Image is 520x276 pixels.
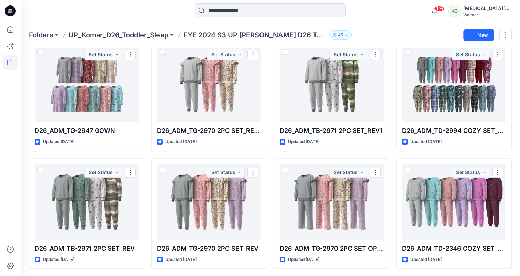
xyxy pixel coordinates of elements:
[157,126,261,136] p: D26_ADM_TG-2970 2PC SET_REV1
[410,138,442,146] p: Updated [DATE]
[68,30,168,40] a: UP_Komar_D26_Toddler_Sleep
[288,256,319,263] p: Updated [DATE]
[448,5,461,17] div: KC
[35,126,139,136] p: D26_ADM_TG-2947 GOWN
[165,256,197,263] p: Updated [DATE]
[35,164,139,240] a: D26_ADM_TB-2971 2PC SET_REV
[402,164,506,240] a: D26_ADM_TD-2346 COZY SET_REV2
[410,256,442,263] p: Updated [DATE]
[280,164,384,240] a: D26_ADM_TG-2970 2PC SET_OPT2_REV
[184,30,327,40] p: FYE 2024 S3 UP [PERSON_NAME] D26 Toddler Sleep
[43,256,74,263] p: Updated [DATE]
[402,244,506,253] p: D26_ADM_TD-2346 COZY SET_REV2
[402,126,506,136] p: D26_ADM_TD-2994 COZY SET_REV3
[463,4,511,12] div: [MEDICAL_DATA][PERSON_NAME]
[463,29,494,41] button: New
[463,12,511,18] div: Walmart
[157,244,261,253] p: D26_ADM_TG-2970 2PC SET_REV
[157,164,261,240] a: D26_ADM_TG-2970 2PC SET_REV
[280,244,384,253] p: D26_ADM_TG-2970 2PC SET_OPT2_REV
[434,6,444,11] span: 99+
[288,138,319,146] p: Updated [DATE]
[280,126,384,136] p: D26_ADM_TB-2971 2PC SET_REV1
[157,46,261,122] a: D26_ADM_TG-2970 2PC SET_REV1
[338,31,343,39] p: 45
[402,46,506,122] a: D26_ADM_TD-2994 COZY SET_REV3
[280,46,384,122] a: D26_ADM_TB-2971 2PC SET_REV1
[329,30,352,40] button: 45
[35,244,139,253] p: D26_ADM_TB-2971 2PC SET_REV
[29,30,53,40] a: Folders
[35,46,139,122] a: D26_ADM_TG-2947 GOWN
[43,138,74,146] p: Updated [DATE]
[165,138,197,146] p: Updated [DATE]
